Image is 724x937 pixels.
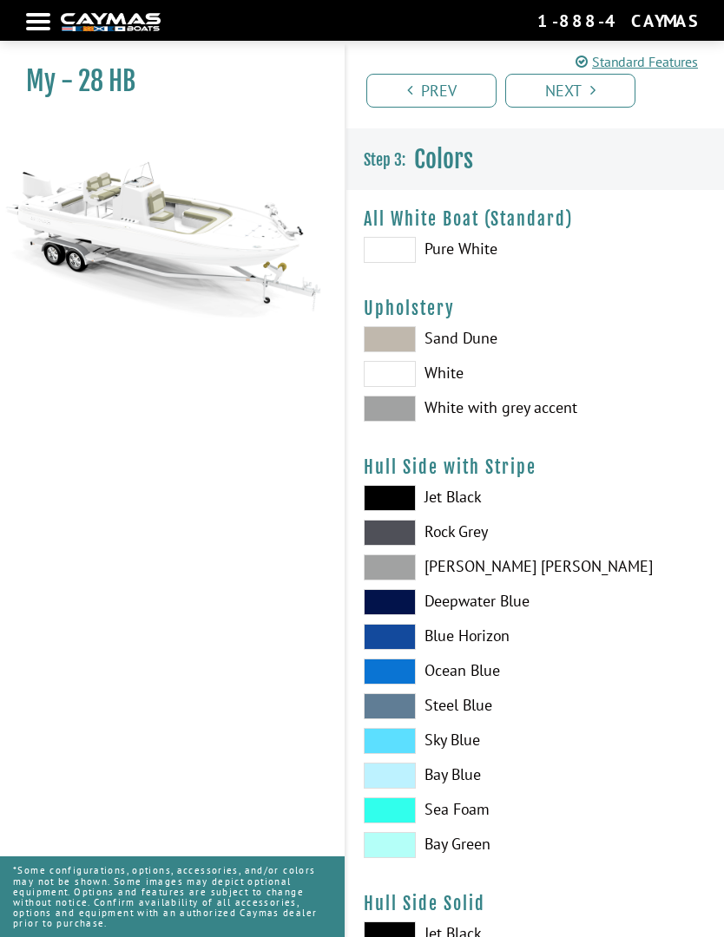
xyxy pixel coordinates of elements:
[364,208,707,230] h4: All White Boat (Standard)
[364,763,707,789] label: Bay Blue
[364,693,707,719] label: Steel Blue
[364,485,707,511] label: Jet Black
[364,832,707,858] label: Bay Green
[364,326,707,352] label: Sand Dune
[364,237,707,263] label: Pure White
[364,659,707,685] label: Ocean Blue
[364,893,707,914] h4: Hull Side Solid
[26,65,301,97] h1: My - 28 HB
[366,74,497,108] a: Prev
[364,456,707,478] h4: Hull Side with Stripe
[364,728,707,754] label: Sky Blue
[364,589,707,615] label: Deepwater Blue
[61,13,161,31] img: white-logo-c9c8dbefe5ff5ceceb0f0178aa75bf4bb51f6bca0971e226c86eb53dfe498488.png
[364,396,707,422] label: White with grey accent
[364,361,707,387] label: White
[346,128,724,191] h3: Colors
[505,74,635,108] a: Next
[576,51,698,72] a: Standard Features
[364,298,707,319] h4: Upholstery
[13,856,332,937] p: *Some configurations, options, accessories, and/or colors may not be shown. Some images may depic...
[537,10,698,32] div: 1-888-4CAYMAS
[362,71,724,108] ul: Pagination
[364,624,707,650] label: Blue Horizon
[364,520,707,546] label: Rock Grey
[364,797,707,823] label: Sea Foam
[364,554,707,580] label: [PERSON_NAME] [PERSON_NAME]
